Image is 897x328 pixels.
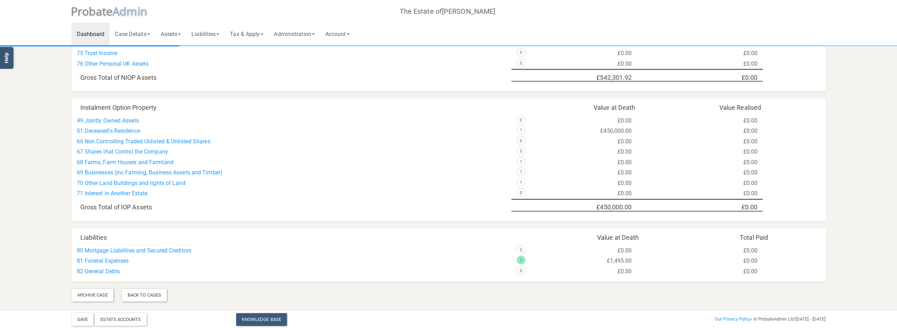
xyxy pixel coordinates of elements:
div: 0 [517,147,526,155]
h5: Instalment Option Property [75,104,515,111]
h5: Value at Death [515,104,641,111]
button: Save [72,313,93,326]
div: £0.00 [637,188,763,200]
div: Estate Accounts [95,313,147,326]
div: £0.00 [637,59,763,70]
div: 1 [517,256,526,264]
a: 68 Farms, Farm Houses and Farmland [77,159,173,166]
a: 82 General Debts [77,268,120,275]
a: Account [320,23,355,45]
h5: £0.00 [637,204,763,212]
h5: £0.00 [637,74,763,82]
div: £0.00 [637,147,763,157]
a: Assets [155,23,186,45]
div: 1 [517,167,526,176]
div: £0.00 [637,126,763,136]
h5: Liabilities [75,234,515,241]
a: 76 Other Personal UK Assets [77,60,149,67]
div: £0.00 [511,48,637,59]
a: 67 Shares that Control the Company [77,148,168,155]
div: 0 [517,188,526,197]
div: £0.00 [511,188,637,200]
div: 1 [517,178,526,187]
div: 0 [517,48,526,57]
div: £0.00 [511,157,637,168]
div: £0.00 [637,157,763,168]
a: Case Details [110,23,155,45]
a: Liabilities [186,23,225,45]
div: £0.00 [637,266,763,277]
a: 69 Businesses (inc Farming, Business Assets and Timber) [77,169,223,176]
h5: Value at Death [518,234,644,241]
div: 1 [517,126,526,135]
a: 81 Funeral Expenses [77,257,129,264]
a: Knowledge Base [236,313,287,326]
span: dmin [119,4,147,19]
div: £0.00 [637,178,763,189]
div: £0.00 [637,136,763,147]
a: Tax & Apply [225,23,269,45]
div: £0.00 [511,245,637,256]
h5: £450,000.00 [511,204,637,212]
h5: Total Paid [647,234,773,241]
div: £0.00 [637,245,763,256]
h5: Gross Total of NIOP Assets [75,74,515,81]
div: Archive Case [72,289,113,302]
div: Back To Cases [122,289,167,302]
div: - © ProbateAdmin Ltd [DATE] - [DATE] [576,315,831,323]
span: robate [78,4,113,19]
a: 71 Interest in Another Estate [77,190,148,197]
a: Administration [269,23,320,45]
h5: £542,301.92 [511,74,637,82]
div: £0.00 [511,115,637,126]
div: £0.00 [511,59,637,70]
div: 0 [517,59,526,67]
span: A [112,4,147,19]
div: £0.00 [511,147,637,157]
div: 1 [517,157,526,166]
div: £0.00 [511,266,637,277]
h5: Gross Total of IOP Assets [75,204,515,211]
div: 0 [517,266,526,275]
a: 51 Deceased's Residence [77,127,140,134]
a: 70 Other Land Buildings and rights of Land [77,180,185,186]
a: 49 Jointly Owned Assets [77,117,139,124]
div: £0.00 [637,48,763,59]
a: 75 Trust Income [77,50,118,56]
h5: Value Realised [640,104,766,111]
div: £0.00 [637,256,763,266]
div: £0.00 [511,136,637,147]
a: 80 Mortgage Liabilities and Secured Creditors [77,247,192,254]
div: £0.00 [637,167,763,178]
div: 0 [517,245,526,254]
div: £450,000.00 [511,126,637,136]
a: 66 Non Controlling Traded Unlisted & Unlisted Shares [77,138,210,145]
div: £1,495.00 [511,256,637,266]
div: £0.00 [637,115,763,126]
div: 0 [517,136,526,145]
span: P [71,4,113,19]
div: £0.00 [511,178,637,189]
a: Our Privacy Policy [715,316,751,322]
div: £0.00 [511,167,637,178]
a: Dashboard [72,23,110,45]
div: 0 [517,115,526,124]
